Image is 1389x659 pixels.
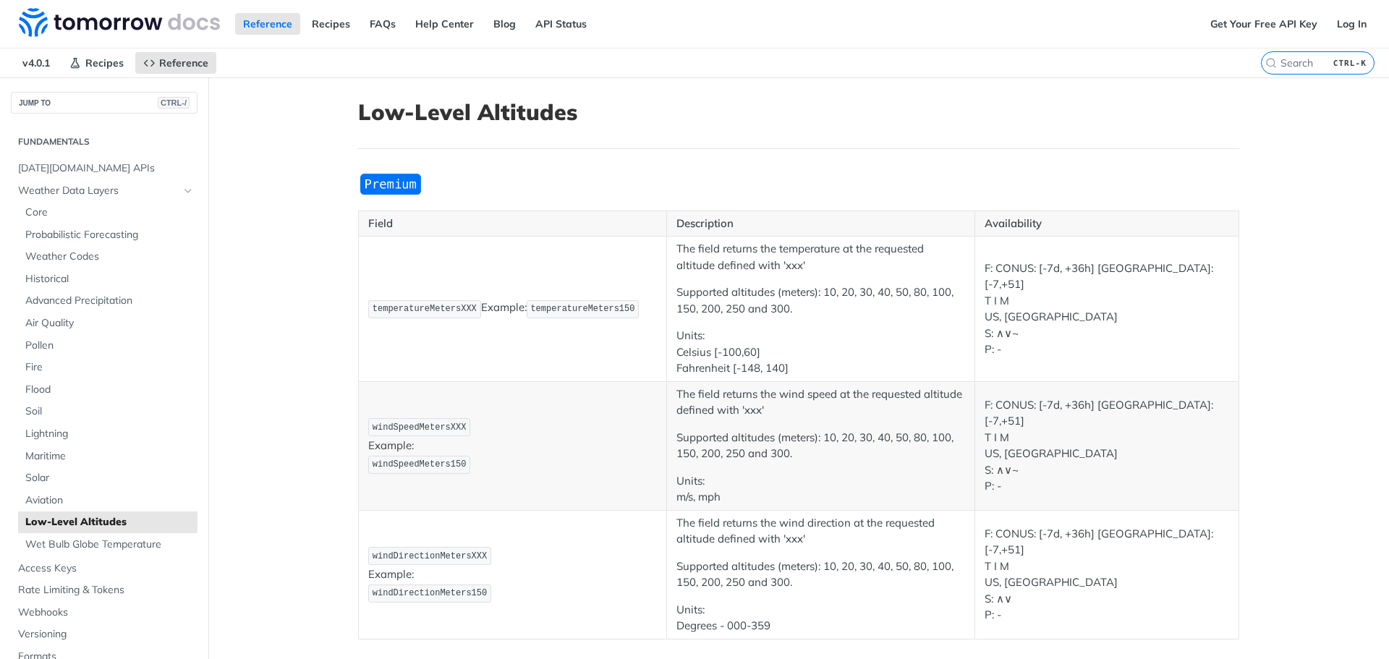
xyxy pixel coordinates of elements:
[135,52,216,74] a: Reference
[25,427,194,441] span: Lightning
[18,401,197,422] a: Soil
[19,8,220,37] img: Tomorrow.io Weather API Docs
[25,250,194,264] span: Weather Codes
[985,260,1229,358] p: F: CONUS: [-7d, +36h] [GEOGRAPHIC_DATA]: [-7,+51] T I M US, [GEOGRAPHIC_DATA] S: ∧∨~ P: -
[18,446,197,467] a: Maritime
[11,92,197,114] button: JUMP TOCTRL-/
[676,216,965,232] p: Description
[18,583,194,598] span: Rate Limiting & Tokens
[25,537,194,552] span: Wet Bulb Globe Temperature
[368,216,657,232] p: Field
[373,551,487,561] span: windDirectionMetersXXX
[11,579,197,601] a: Rate Limiting & Tokens
[25,360,194,375] span: Fire
[485,13,524,35] a: Blog
[676,558,965,591] p: Supported altitudes (meters): 10, 20, 30, 40, 50, 80, 100, 150, 200, 250 and 300.
[25,228,194,242] span: Probabilistic Forecasting
[25,493,194,508] span: Aviation
[985,216,1229,232] p: Availability
[1265,57,1277,69] svg: Search
[25,515,194,530] span: Low-Level Altitudes
[18,224,197,246] a: Probabilistic Forecasting
[1329,13,1375,35] a: Log In
[25,383,194,397] span: Flood
[373,588,487,598] span: windDirectionMeters150
[11,602,197,624] a: Webhooks
[11,135,197,148] h2: Fundamentals
[18,246,197,268] a: Weather Codes
[14,52,58,74] span: v4.0.1
[18,184,179,198] span: Weather Data Layers
[18,627,194,642] span: Versioning
[18,423,197,445] a: Lightning
[25,316,194,331] span: Air Quality
[159,56,208,69] span: Reference
[358,99,1239,125] h1: Low-Level Altitudes
[18,313,197,334] a: Air Quality
[25,339,194,353] span: Pollen
[25,205,194,220] span: Core
[676,284,965,317] p: Supported altitudes (meters): 10, 20, 30, 40, 50, 80, 100, 150, 200, 250 and 300.
[11,158,197,179] a: [DATE][DOMAIN_NAME] APIs
[373,459,467,469] span: windSpeedMeters150
[18,467,197,489] a: Solar
[11,624,197,645] a: Versioning
[235,13,300,35] a: Reference
[25,449,194,464] span: Maritime
[1330,56,1370,70] kbd: CTRL-K
[373,304,477,314] span: temperatureMetersXXX
[985,526,1229,624] p: F: CONUS: [-7d, +36h] [GEOGRAPHIC_DATA]: [-7,+51] T I M US, [GEOGRAPHIC_DATA] S: ∧∨ P: -
[18,357,197,378] a: Fire
[18,335,197,357] a: Pollen
[676,328,965,377] p: Units: Celsius [-100,60] Fahrenheit [-148, 140]
[368,299,657,320] p: Example:
[362,13,404,35] a: FAQs
[158,97,190,109] span: CTRL-/
[18,490,197,511] a: Aviation
[676,386,965,419] p: The field returns the wind speed at the requested altitude defined with 'xxx'
[18,511,197,533] a: Low-Level Altitudes
[18,268,197,290] a: Historical
[11,558,197,579] a: Access Keys
[407,13,482,35] a: Help Center
[373,422,467,433] span: windSpeedMetersXXX
[676,515,965,548] p: The field returns the wind direction at the requested altitude defined with 'xxx'
[18,605,194,620] span: Webhooks
[18,202,197,224] a: Core
[25,294,194,308] span: Advanced Precipitation
[18,534,197,556] a: Wet Bulb Globe Temperature
[676,602,965,634] p: Units: Degrees - 000-359
[985,397,1229,495] p: F: CONUS: [-7d, +36h] [GEOGRAPHIC_DATA]: [-7,+51] T I M US, [GEOGRAPHIC_DATA] S: ∧∨~ P: -
[25,404,194,419] span: Soil
[676,473,965,506] p: Units: m/s, mph
[527,13,595,35] a: API Status
[530,304,634,314] span: temperatureMeters150
[18,161,194,176] span: [DATE][DOMAIN_NAME] APIs
[304,13,358,35] a: Recipes
[85,56,124,69] span: Recipes
[61,52,132,74] a: Recipes
[11,180,197,202] a: Weather Data LayersHide subpages for Weather Data Layers
[368,417,657,475] p: Example:
[676,241,965,273] p: The field returns the temperature at the requested altitude defined with 'xxx'
[18,290,197,312] a: Advanced Precipitation
[182,185,194,197] button: Hide subpages for Weather Data Layers
[368,545,657,603] p: Example:
[676,430,965,462] p: Supported altitudes (meters): 10, 20, 30, 40, 50, 80, 100, 150, 200, 250 and 300.
[18,379,197,401] a: Flood
[25,272,194,286] span: Historical
[18,561,194,576] span: Access Keys
[1202,13,1325,35] a: Get Your Free API Key
[25,471,194,485] span: Solar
